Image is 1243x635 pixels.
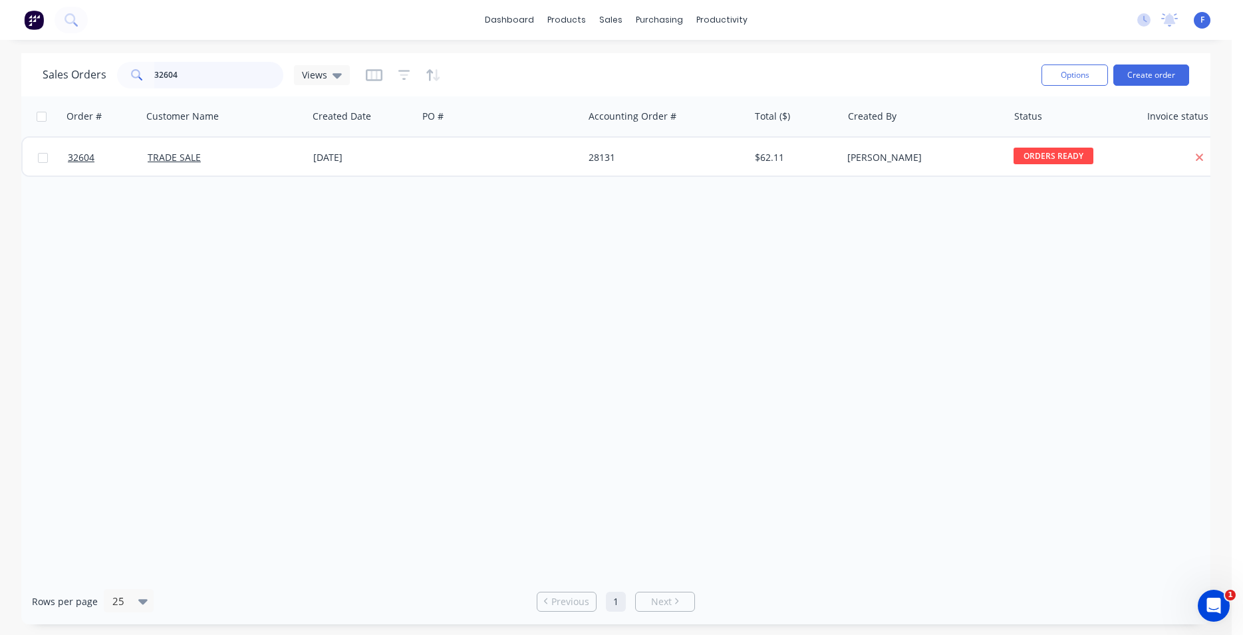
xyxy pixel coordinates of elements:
div: [PERSON_NAME] [847,151,995,164]
span: 32604 [68,151,94,164]
div: purchasing [629,10,690,30]
img: Factory [24,10,44,30]
input: Search... [154,62,284,88]
a: 32604 [68,138,148,178]
h1: Sales Orders [43,68,106,81]
div: 28131 [589,151,736,164]
a: dashboard [478,10,541,30]
a: TRADE SALE [148,151,201,164]
div: [DATE] [313,151,412,164]
span: F [1200,14,1204,26]
div: Total ($) [755,110,790,123]
div: PO # [422,110,444,123]
span: ORDERS READY [1014,148,1093,164]
div: Created By [848,110,897,123]
div: productivity [690,10,754,30]
div: Status [1014,110,1042,123]
div: Order # [67,110,102,123]
div: products [541,10,593,30]
button: Create order [1113,64,1189,86]
div: Customer Name [146,110,219,123]
a: Next page [636,595,694,608]
div: Accounting Order # [589,110,676,123]
a: Page 1 is your current page [606,592,626,612]
a: Previous page [537,595,596,608]
span: 1 [1225,590,1236,600]
ul: Pagination [531,592,700,612]
div: $62.11 [755,151,833,164]
iframe: Intercom live chat [1198,590,1230,622]
button: Options [1041,64,1108,86]
div: Created Date [313,110,371,123]
div: sales [593,10,629,30]
div: Invoice status [1147,110,1208,123]
span: Rows per page [32,595,98,608]
span: Views [302,68,327,82]
span: Next [651,595,672,608]
span: Previous [551,595,589,608]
